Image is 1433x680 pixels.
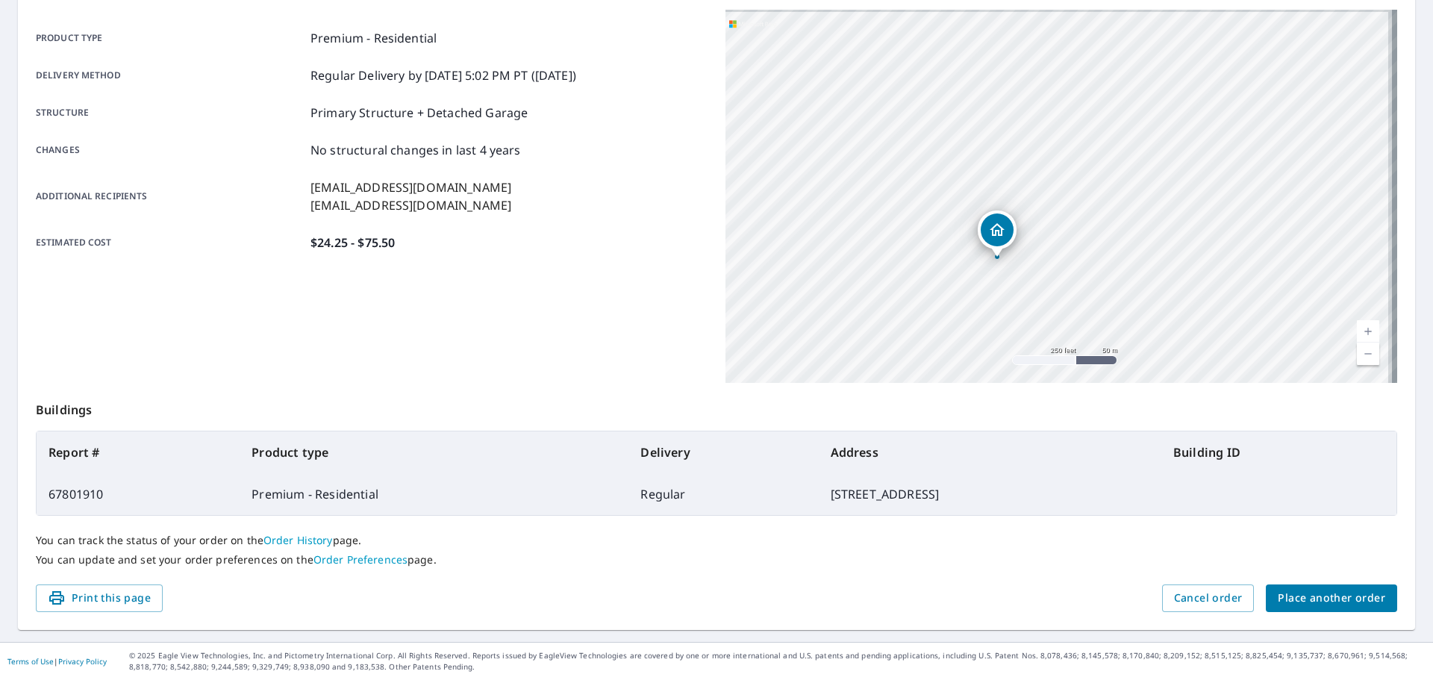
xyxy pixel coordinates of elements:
button: Cancel order [1162,584,1255,612]
p: Primary Structure + Detached Garage [310,104,528,122]
p: You can track the status of your order on the page. [36,534,1397,547]
p: © 2025 Eagle View Technologies, Inc. and Pictometry International Corp. All Rights Reserved. Repo... [129,650,1426,673]
p: Delivery method [36,66,305,84]
p: | [7,657,107,666]
th: Delivery [628,431,818,473]
th: Building ID [1161,431,1396,473]
div: Dropped pin, building 1, Residential property, 551 Columbine Ave Broomfield, CO 80020 [978,210,1017,257]
th: Report # [37,431,240,473]
p: Product type [36,29,305,47]
button: Place another order [1266,584,1397,612]
p: $24.25 - $75.50 [310,234,395,252]
th: Product type [240,431,628,473]
p: [EMAIL_ADDRESS][DOMAIN_NAME] [310,196,511,214]
p: Structure [36,104,305,122]
p: Estimated cost [36,234,305,252]
p: Changes [36,141,305,159]
td: Regular [628,473,818,515]
span: Print this page [48,589,151,608]
p: Buildings [36,383,1397,431]
a: Current Level 17, Zoom In [1357,320,1379,343]
td: Premium - Residential [240,473,628,515]
p: Regular Delivery by [DATE] 5:02 PM PT ([DATE]) [310,66,576,84]
a: Terms of Use [7,656,54,667]
td: 67801910 [37,473,240,515]
a: Order Preferences [313,552,408,567]
span: Cancel order [1174,589,1243,608]
a: Current Level 17, Zoom Out [1357,343,1379,365]
td: [STREET_ADDRESS] [819,473,1161,515]
p: Additional recipients [36,178,305,214]
p: [EMAIL_ADDRESS][DOMAIN_NAME] [310,178,511,196]
p: Premium - Residential [310,29,437,47]
button: Print this page [36,584,163,612]
p: You can update and set your order preferences on the page. [36,553,1397,567]
p: No structural changes in last 4 years [310,141,521,159]
span: Place another order [1278,589,1385,608]
th: Address [819,431,1161,473]
a: Privacy Policy [58,656,107,667]
a: Order History [263,533,333,547]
